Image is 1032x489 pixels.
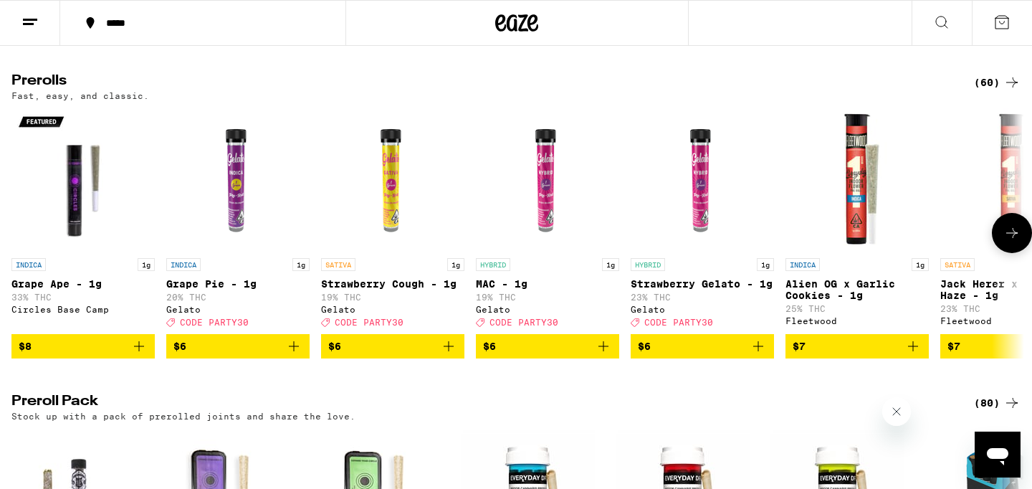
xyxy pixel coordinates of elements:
div: Gelato [476,305,619,314]
img: Gelato - Grape Pie - 1g [166,108,310,251]
p: Strawberry Cough - 1g [321,278,464,290]
p: INDICA [785,258,820,271]
div: Gelato [166,305,310,314]
button: Add to bag [476,334,619,359]
div: Gelato [631,305,774,314]
a: Open page for Strawberry Cough - 1g from Gelato [321,108,464,334]
img: Gelato - MAC - 1g [476,108,619,251]
div: Circles Base Camp [11,305,155,314]
span: CODE PARTY30 [335,318,403,327]
p: Grape Ape - 1g [11,278,155,290]
img: Circles Base Camp - Grape Ape - 1g [11,108,155,251]
span: $7 [793,341,806,352]
h2: Prerolls [11,74,950,91]
iframe: Button to launch messaging window [975,432,1021,478]
p: 20% THC [166,293,310,302]
button: Add to bag [11,334,155,359]
span: CODE PARTY30 [644,318,713,327]
button: Add to bag [321,334,464,359]
p: SATIVA [321,258,355,271]
img: Gelato - Strawberry Cough - 1g [321,108,464,251]
p: HYBRID [631,258,665,271]
span: Hi. Need any help? [9,10,103,22]
span: $7 [947,341,960,352]
p: 1g [912,258,929,271]
button: Add to bag [785,334,929,359]
h2: Preroll Pack [11,394,950,412]
p: 19% THC [476,293,619,302]
div: Gelato [321,305,464,314]
p: 33% THC [11,293,155,302]
span: $6 [638,341,651,352]
p: 1g [757,258,774,271]
p: 1g [138,258,155,271]
p: INDICA [166,258,201,271]
p: SATIVA [940,258,975,271]
a: Open page for MAC - 1g from Gelato [476,108,619,334]
a: Open page for Grape Pie - 1g from Gelato [166,108,310,334]
span: CODE PARTY30 [180,318,249,327]
p: 23% THC [631,293,774,302]
a: Open page for Alien OG x Garlic Cookies - 1g from Fleetwood [785,108,929,334]
span: CODE PARTY30 [489,318,558,327]
iframe: Close message [882,397,911,426]
p: Fast, easy, and classic. [11,91,149,100]
p: 25% THC [785,304,929,313]
a: Open page for Grape Ape - 1g from Circles Base Camp [11,108,155,334]
img: Fleetwood - Alien OG x Garlic Cookies - 1g [785,108,929,251]
p: 19% THC [321,293,464,302]
p: 1g [292,258,310,271]
img: Gelato - Strawberry Gelato - 1g [631,108,774,251]
p: MAC - 1g [476,278,619,290]
p: HYBRID [476,258,510,271]
span: $8 [19,341,32,352]
p: Alien OG x Garlic Cookies - 1g [785,278,929,301]
p: 1g [447,258,464,271]
a: (60) [974,74,1021,91]
button: Add to bag [166,334,310,359]
p: 1g [602,258,619,271]
span: $6 [483,341,496,352]
p: INDICA [11,258,46,271]
span: $6 [173,341,186,352]
div: Fleetwood [785,316,929,326]
p: Stock up with a pack of prerolled joints and share the love. [11,412,355,421]
span: $6 [328,341,341,352]
button: Add to bag [631,334,774,359]
p: Grape Pie - 1g [166,278,310,290]
a: Open page for Strawberry Gelato - 1g from Gelato [631,108,774,334]
p: Strawberry Gelato - 1g [631,278,774,290]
